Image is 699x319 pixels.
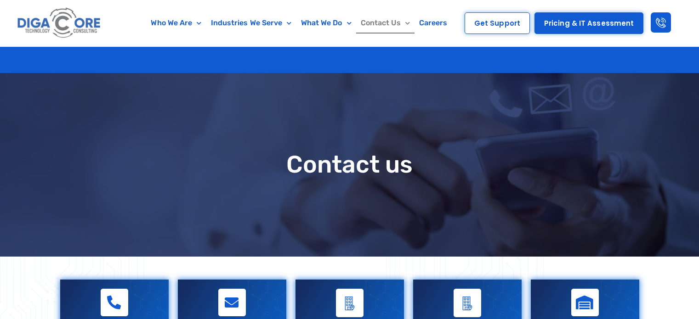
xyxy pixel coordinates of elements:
[336,289,364,317] a: Corporate Office
[296,12,356,34] a: What We Do
[465,12,530,34] a: Get Support
[544,20,634,27] span: Pricing & IT Assessment
[101,289,128,316] a: Call Us
[218,289,246,316] a: Email Us
[454,289,481,317] a: Virginia Office
[146,12,206,34] a: Who We Are
[571,289,599,316] a: Warehouse
[356,12,415,34] a: Contact Us
[415,12,452,34] a: Careers
[140,12,458,34] nav: Menu
[474,20,520,27] span: Get Support
[206,12,296,34] a: Industries We Serve
[15,5,103,42] img: Digacore logo 1
[56,151,644,178] h1: Contact us
[534,12,643,34] a: Pricing & IT Assessment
